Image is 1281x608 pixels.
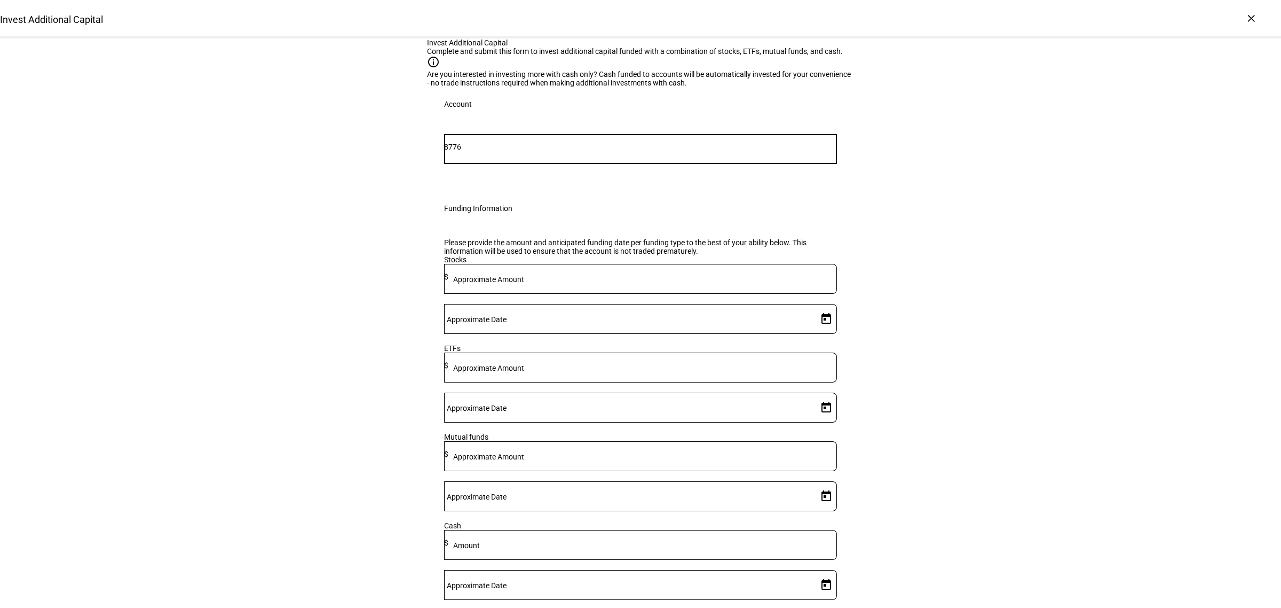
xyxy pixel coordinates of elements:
mat-label: Approximate Date [447,404,507,412]
div: Cash [444,521,837,530]
button: Open calendar [816,486,837,507]
button: Open calendar [816,397,837,418]
span: $ [444,272,448,281]
mat-label: Approximate Amount [453,453,524,461]
span: $ [444,450,448,458]
div: Mutual funds [444,433,837,441]
mat-label: Amount [453,541,480,550]
input: Number [444,143,837,151]
span: $ [444,361,448,370]
button: Open calendar [816,308,837,330]
mat-label: Approximate Amount [453,275,524,284]
div: Please provide the amount and anticipated funding date per funding type to the best of your abili... [444,238,837,255]
mat-icon: info [427,56,448,68]
div: Stocks [444,255,837,264]
div: × [1243,10,1260,27]
div: Are you interested in investing more with cash only? Cash funded to accounts will be automaticall... [427,70,854,87]
div: Funding Information [444,204,512,213]
div: Account [444,100,472,108]
mat-label: Approximate Date [447,493,507,501]
button: Open calendar [816,574,837,596]
div: Invest Additional Capital [427,38,854,47]
div: Complete and submit this form to invest additional capital funded with a combination of stocks, E... [427,47,854,56]
mat-label: Approximate Amount [453,364,524,372]
span: $ [444,539,448,547]
mat-label: Approximate Date [447,581,507,590]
